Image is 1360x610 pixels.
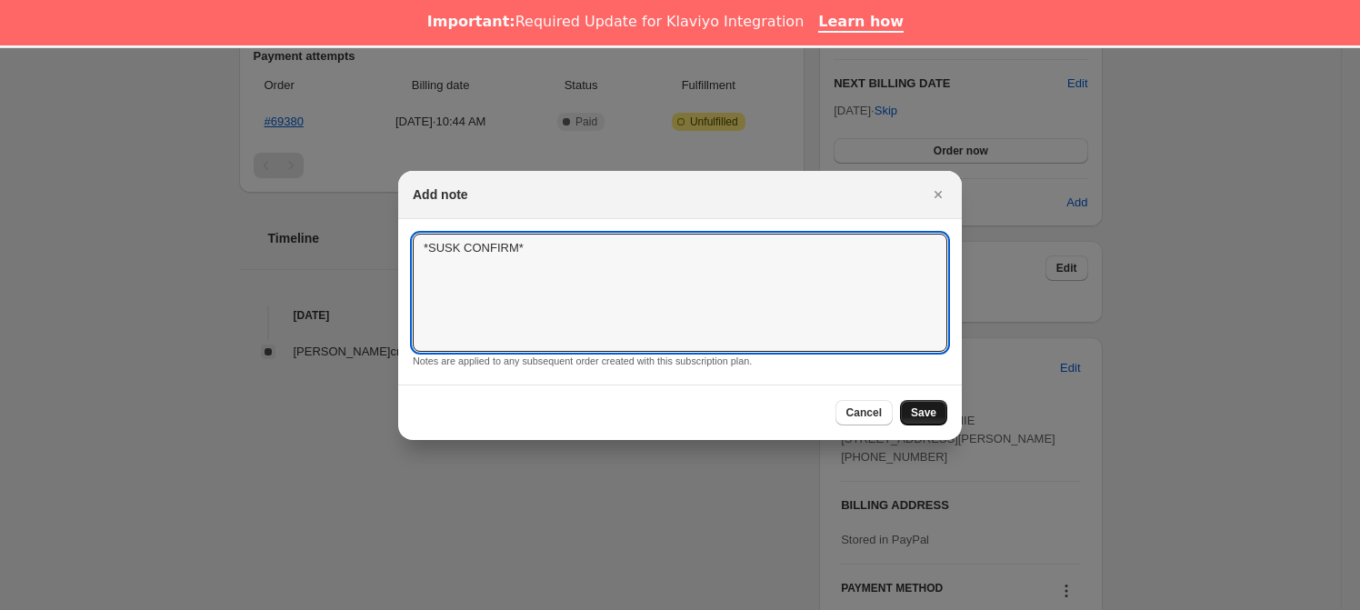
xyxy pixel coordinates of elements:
[413,355,752,366] small: Notes are applied to any subsequent order created with this subscription plan.
[427,13,515,30] b: Important:
[427,13,804,31] div: Required Update for Klaviyo Integration
[900,400,947,425] button: Save
[835,400,893,425] button: Cancel
[413,185,468,204] h2: Add note
[911,405,936,420] span: Save
[818,13,904,33] a: Learn how
[925,182,951,207] button: Close
[413,234,947,352] textarea: *SUSK CONFIRM*
[846,405,882,420] span: Cancel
